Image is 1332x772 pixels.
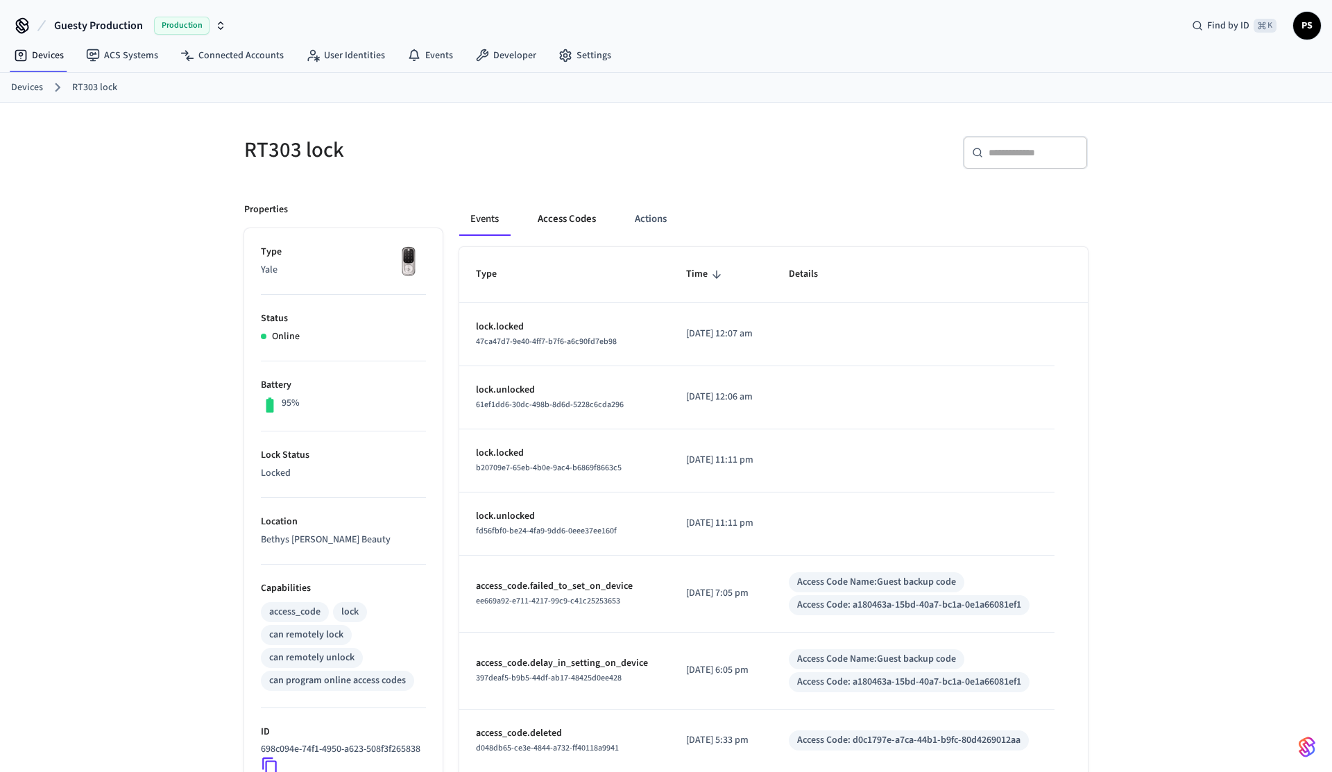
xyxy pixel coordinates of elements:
[686,516,755,531] p: [DATE] 11:11 pm
[476,595,620,607] span: ee669a92-e711-4217-99c9-c41c25253653
[1181,13,1288,38] div: Find by ID⌘ K
[1299,736,1315,758] img: SeamLogoGradient.69752ec5.svg
[476,264,515,285] span: Type
[282,396,300,411] p: 95%
[476,726,653,741] p: access_code.deleted
[3,43,75,68] a: Devices
[261,742,420,757] p: 698c094e-74f1-4950-a623-508f3f265838
[391,245,426,280] img: Yale Assure Touchscreen Wifi Smart Lock, Satin Nickel, Front
[261,581,426,596] p: Capabilities
[459,203,510,236] button: Events
[1293,12,1321,40] button: PS
[686,663,755,678] p: [DATE] 6:05 pm
[686,327,755,341] p: [DATE] 12:07 am
[261,311,426,326] p: Status
[797,675,1021,689] div: Access Code: a180463a-15bd-40a7-bc1a-0e1a66081ef1
[1207,19,1249,33] span: Find by ID
[476,446,653,461] p: lock.locked
[476,656,653,671] p: access_code.delay_in_setting_on_device
[295,43,396,68] a: User Identities
[396,43,464,68] a: Events
[1295,13,1320,38] span: PS
[261,378,426,393] p: Battery
[11,80,43,95] a: Devices
[476,383,653,397] p: lock.unlocked
[72,80,117,95] a: RT303 lock
[789,264,836,285] span: Details
[624,203,678,236] button: Actions
[476,509,653,524] p: lock.unlocked
[476,525,617,537] span: fd56fbf0-be24-4fa9-9dd6-0eee37ee160f
[261,466,426,481] p: Locked
[686,733,755,748] p: [DATE] 5:33 pm
[341,605,359,619] div: lock
[797,598,1021,612] div: Access Code: a180463a-15bd-40a7-bc1a-0e1a66081ef1
[244,203,288,217] p: Properties
[476,336,617,348] span: 47ca47d7-9e40-4ff7-b7f6-a6c90fd7eb98
[154,17,210,35] span: Production
[261,448,426,463] p: Lock Status
[686,390,755,404] p: [DATE] 12:06 am
[269,674,406,688] div: can program online access codes
[54,17,143,34] span: Guesty Production
[686,586,755,601] p: [DATE] 7:05 pm
[476,672,622,684] span: 397deaf5-b9b5-44df-ab17-48425d0ee428
[261,533,426,547] p: Bethys [PERSON_NAME] Beauty
[476,320,653,334] p: lock.locked
[686,453,755,468] p: [DATE] 11:11 pm
[261,515,426,529] p: Location
[686,264,726,285] span: Time
[261,245,426,259] p: Type
[269,605,321,619] div: access_code
[75,43,169,68] a: ACS Systems
[527,203,607,236] button: Access Codes
[797,652,956,667] div: Access Code Name: Guest backup code
[547,43,622,68] a: Settings
[261,725,426,739] p: ID
[269,651,355,665] div: can remotely unlock
[169,43,295,68] a: Connected Accounts
[476,462,622,474] span: b20709e7-65eb-4b0e-9ac4-b6869f8663c5
[476,399,624,411] span: 61ef1dd6-30dc-498b-8d6d-5228c6cda296
[476,742,619,754] span: d048db65-ce3e-4844-a732-ff40118a9941
[797,575,956,590] div: Access Code Name: Guest backup code
[464,43,547,68] a: Developer
[269,628,343,642] div: can remotely lock
[261,263,426,277] p: Yale
[476,579,653,594] p: access_code.failed_to_set_on_device
[1254,19,1276,33] span: ⌘ K
[797,733,1021,748] div: Access Code: d0c1797e-a7ca-44b1-b9fc-80d4269012aa
[459,203,1088,236] div: ant example
[244,136,658,164] h5: RT303 lock
[272,329,300,344] p: Online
